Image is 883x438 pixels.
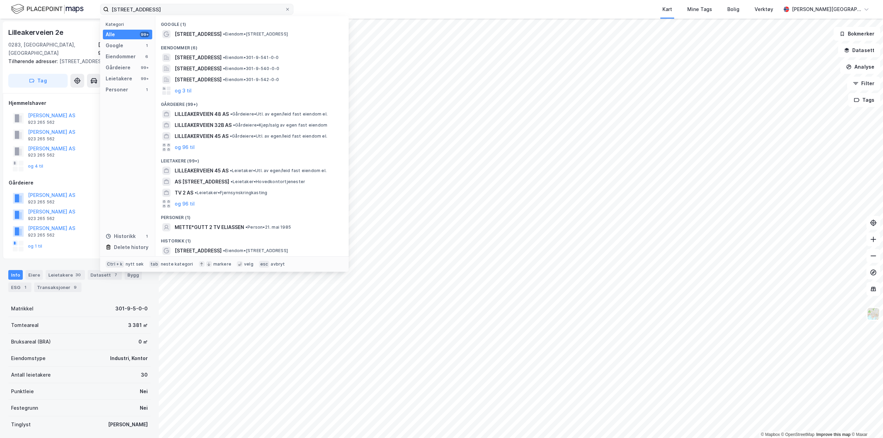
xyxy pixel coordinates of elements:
button: Datasett [838,43,880,57]
span: • [245,225,248,230]
div: Festegrunn [11,404,38,412]
div: Bygg [125,270,142,280]
div: Industri, Kontor [110,354,148,362]
div: Eiendomstype [11,354,46,362]
div: Verktøy [755,5,773,13]
div: 1 [144,233,149,239]
span: METTE*GUTT 2 TV ELIASSEN [175,223,244,231]
img: logo.f888ab2527a4732fd821a326f86c7f29.svg [11,3,84,15]
div: Historikk [106,232,136,240]
a: OpenStreetMap [781,432,815,437]
div: 0 ㎡ [138,338,148,346]
span: LILLEAKERVEIEN 45 AS [175,132,229,140]
span: TV 2 AS [175,189,193,197]
iframe: Chat Widget [848,405,883,438]
div: Google (1) [155,16,349,29]
div: 1 [144,43,149,48]
div: 1 [144,87,149,92]
div: Gårdeiere (99+) [155,96,349,109]
div: Tomteareal [11,321,39,329]
div: 923 265 562 [28,232,55,238]
span: [STREET_ADDRESS] [175,76,222,84]
div: 3 381 ㎡ [128,321,148,329]
button: og 3 til [175,87,192,95]
span: Person • 21. mai 1985 [245,225,291,230]
div: Matrikkel [11,305,33,313]
span: • [230,111,232,117]
div: [PERSON_NAME] [108,420,148,429]
span: Eiendom • [STREET_ADDRESS] [223,248,288,253]
div: velg [244,261,253,267]
div: Transaksjoner [34,282,81,292]
span: Gårdeiere • Utl. av egen/leid fast eiendom el. [230,133,327,139]
span: LILLEAKERVEIEN 45 AS [175,167,229,175]
span: Leietaker • Hovedkontortjenester [231,179,305,185]
div: Nei [140,387,148,396]
div: 30 [74,271,82,278]
div: Google [106,41,123,50]
span: Eiendom • [STREET_ADDRESS] [223,31,288,37]
span: Leietaker • Utl. av egen/leid fast eiendom el. [230,168,327,173]
div: ESG [8,282,31,292]
div: Delete history [114,243,148,251]
div: 923 265 562 [28,216,55,221]
span: LILLEAKERVEIEN 32B AS [175,121,232,129]
span: [STREET_ADDRESS] [175,64,222,73]
div: Antall leietakere [11,371,51,379]
input: Søk på adresse, matrikkel, gårdeiere, leietakere eller personer [109,4,285,14]
div: Gårdeiere [106,63,130,72]
div: Info [8,270,23,280]
div: Personer [106,86,128,94]
div: [GEOGRAPHIC_DATA], 9/5 [98,41,151,57]
span: • [223,248,225,253]
div: 1 [22,284,29,291]
span: • [223,31,225,37]
button: Analyse [840,60,880,74]
span: • [223,55,225,60]
div: 301-9-5-0-0 [115,305,148,313]
div: 99+ [140,65,149,70]
div: 99+ [140,76,149,81]
button: Filter [847,77,880,90]
div: 7 [112,271,119,278]
div: Kart [662,5,672,13]
div: Leietakere [46,270,85,280]
span: Tilhørende adresser: [8,58,59,64]
div: Bolig [727,5,739,13]
div: Hjemmelshaver [9,99,150,107]
div: [STREET_ADDRESS] [8,57,145,66]
span: Eiendom • 301-9-542-0-0 [223,77,279,82]
div: Kategori [106,22,152,27]
span: • [195,190,197,195]
div: esc [259,261,270,268]
div: Tinglyst [11,420,31,429]
div: Lilleakerveien 2e [8,27,65,38]
div: 0283, [GEOGRAPHIC_DATA], [GEOGRAPHIC_DATA] [8,41,98,57]
div: 923 265 562 [28,120,55,125]
span: [STREET_ADDRESS] [175,247,222,255]
div: 9 [72,284,79,291]
div: 99+ [140,32,149,37]
div: Gårdeiere [9,179,150,187]
div: nytt søk [126,261,144,267]
div: Ctrl + k [106,261,124,268]
span: Gårdeiere • Utl. av egen/leid fast eiendom el. [230,111,328,117]
div: 30 [141,371,148,379]
span: • [230,168,232,173]
div: avbryt [271,261,285,267]
div: Bruksareal (BRA) [11,338,51,346]
img: Z [867,307,880,320]
div: Punktleie [11,387,34,396]
span: • [230,133,232,139]
div: Datasett [88,270,122,280]
span: Gårdeiere • Kjøp/salg av egen fast eiendom [233,122,327,128]
button: Bokmerker [834,27,880,41]
div: Leietakere [106,74,132,83]
div: Leietakere (99+) [155,153,349,165]
div: neste kategori [161,261,193,267]
div: 923 265 562 [28,152,55,158]
div: Historikk (1) [155,233,349,245]
div: Personer (1) [155,209,349,222]
span: LILLEAKERVEIEN 48 AS [175,110,229,118]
